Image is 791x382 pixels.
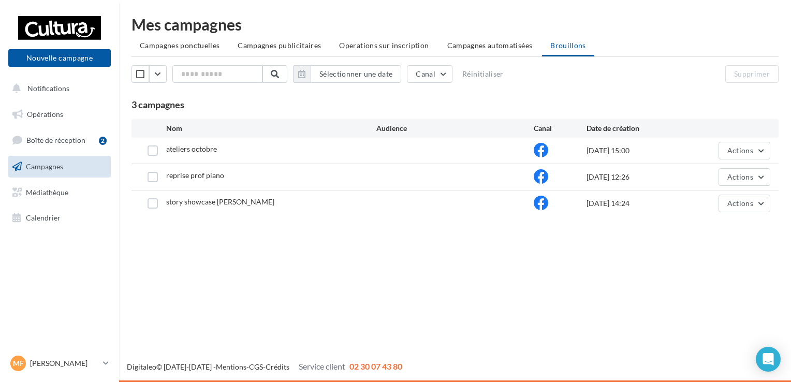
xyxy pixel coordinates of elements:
button: Sélectionner une date [293,65,401,83]
button: Supprimer [725,65,779,83]
span: Campagnes [26,162,63,171]
span: Campagnes ponctuelles [140,41,219,50]
div: Open Intercom Messenger [756,347,781,372]
a: Calendrier [6,207,113,229]
button: Actions [719,168,770,186]
div: Date de création [587,123,692,134]
span: MF [13,358,24,369]
a: Médiathèque [6,182,113,203]
div: Canal [534,123,587,134]
a: Crédits [266,362,289,371]
span: Actions [727,172,753,181]
button: Nouvelle campagne [8,49,111,67]
span: © [DATE]-[DATE] - - - [127,362,402,371]
a: Digitaleo [127,362,156,371]
a: Opérations [6,104,113,125]
a: Campagnes [6,156,113,178]
span: ateliers octobre [166,144,217,153]
a: Mentions [216,362,246,371]
a: Boîte de réception2 [6,129,113,151]
div: [DATE] 14:24 [587,198,692,209]
span: Service client [299,361,345,371]
div: Audience [376,123,534,134]
p: [PERSON_NAME] [30,358,99,369]
button: Canal [407,65,452,83]
span: Campagnes publicitaires [238,41,321,50]
span: 3 campagnes [131,99,184,110]
span: Calendrier [26,213,61,222]
div: 2 [99,137,107,145]
div: [DATE] 12:26 [587,172,692,182]
div: Nom [166,123,376,134]
button: Actions [719,142,770,159]
div: Mes campagnes [131,17,779,32]
span: Actions [727,146,753,155]
span: Opérations [27,110,63,119]
span: 02 30 07 43 80 [349,361,402,371]
span: Boîte de réception [26,136,85,144]
span: Médiathèque [26,187,68,196]
div: [DATE] 15:00 [587,145,692,156]
button: Actions [719,195,770,212]
a: MF [PERSON_NAME] [8,354,111,373]
span: Notifications [27,84,69,93]
button: Sélectionner une date [311,65,401,83]
button: Réinitialiser [458,68,508,80]
span: reprise prof piano [166,171,224,180]
span: Operations sur inscription [339,41,429,50]
span: Actions [727,199,753,208]
span: story showcase romain rousseau [166,197,274,206]
span: Campagnes automatisées [447,41,533,50]
a: CGS [249,362,263,371]
button: Notifications [6,78,109,99]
